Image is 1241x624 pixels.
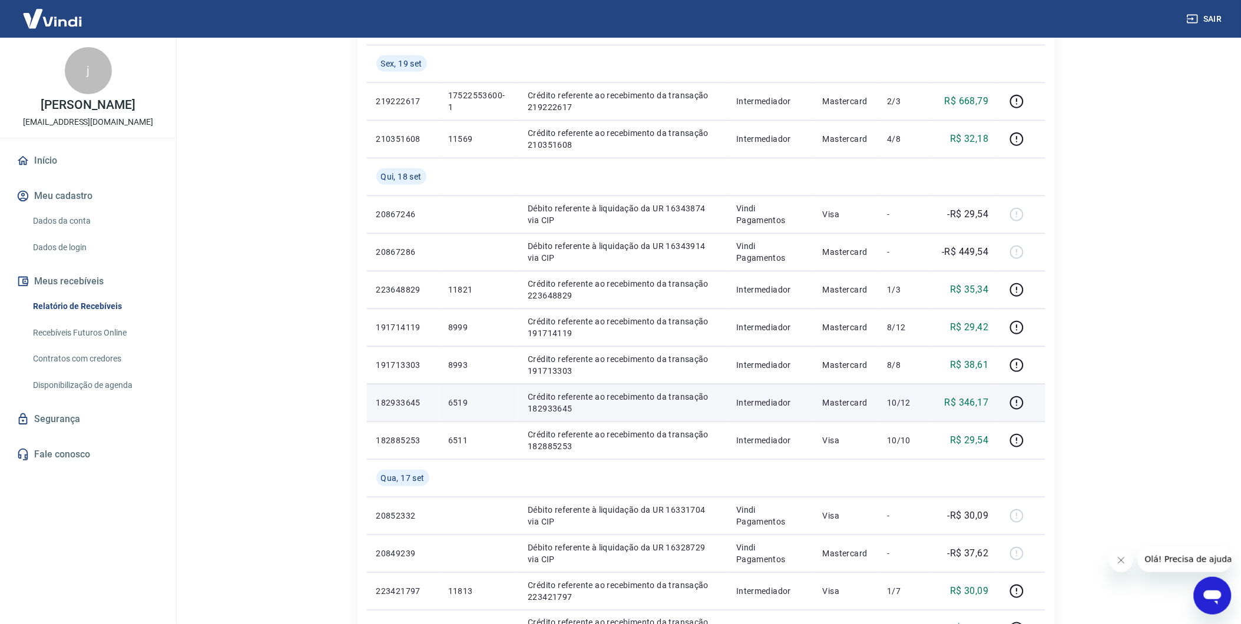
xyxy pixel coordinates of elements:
[376,284,429,296] p: 223648829
[945,396,989,410] p: R$ 346,17
[887,208,922,220] p: -
[736,397,804,409] p: Intermediador
[376,510,429,522] p: 20852332
[448,585,509,597] p: 11813
[528,316,717,339] p: Crédito referente ao recebimento da transação 191714119
[1110,549,1133,572] iframe: Fechar mensagem
[376,208,429,220] p: 20867246
[28,347,162,371] a: Contratos com credores
[376,397,429,409] p: 182933645
[950,132,988,146] p: R$ 32,18
[950,433,988,447] p: R$ 29,54
[736,95,804,107] p: Intermediador
[28,294,162,318] a: Relatório de Recebíveis
[736,585,804,597] p: Intermediador
[887,284,922,296] p: 1/3
[528,89,717,113] p: Crédito referente ao recebimento da transação 219222617
[528,504,717,527] p: Débito referente à liquidação da UR 16331704 via CIP
[528,429,717,452] p: Crédito referente ao recebimento da transação 182885253
[823,208,869,220] p: Visa
[14,268,162,294] button: Meus recebíveis
[376,133,429,145] p: 210351608
[736,203,804,226] p: Vindi Pagamentos
[448,397,509,409] p: 6519
[376,585,429,597] p: 223421797
[736,284,804,296] p: Intermediador
[823,359,869,371] p: Mastercard
[448,133,509,145] p: 11569
[448,434,509,446] p: 6511
[823,284,869,296] p: Mastercard
[528,278,717,301] p: Crédito referente ao recebimento da transação 223648829
[376,359,429,371] p: 191713303
[950,320,988,334] p: R$ 29,42
[528,127,717,151] p: Crédito referente ao recebimento da transação 210351608
[823,510,869,522] p: Visa
[1194,577,1232,615] iframe: Botão para abrir a janela de mensagens
[736,504,804,527] p: Vindi Pagamentos
[23,116,153,128] p: [EMAIL_ADDRESS][DOMAIN_NAME]
[28,209,162,233] a: Dados da conta
[376,321,429,333] p: 191714119
[381,171,422,182] span: Qui, 18 set
[887,321,922,333] p: 8/12
[41,99,135,111] p: [PERSON_NAME]
[942,245,989,259] p: -R$ 449,54
[448,89,509,113] p: 17522553600-1
[528,542,717,565] p: Débito referente à liquidação da UR 16328729 via CIP
[823,246,869,258] p: Mastercard
[823,547,869,559] p: Mastercard
[887,585,922,597] p: 1/7
[14,406,162,432] a: Segurança
[887,133,922,145] p: 4/8
[887,359,922,371] p: 8/8
[65,47,112,94] div: j
[7,8,99,18] span: Olá! Precisa de ajuda?
[528,353,717,377] p: Crédito referente ao recebimento da transação 191713303
[376,547,429,559] p: 20849239
[448,359,509,371] p: 8993
[950,584,988,598] p: R$ 30,09
[950,358,988,372] p: R$ 38,61
[448,284,509,296] p: 11821
[823,434,869,446] p: Visa
[14,148,162,174] a: Início
[736,542,804,565] p: Vindi Pagamentos
[28,321,162,345] a: Recebíveis Futuros Online
[823,397,869,409] p: Mastercard
[950,283,988,297] p: R$ 35,34
[381,58,422,69] span: Sex, 19 set
[28,235,162,260] a: Dados de login
[887,95,922,107] p: 2/3
[1184,8,1227,30] button: Sair
[736,133,804,145] p: Intermediador
[14,183,162,209] button: Meu cadastro
[528,203,717,226] p: Débito referente à liquidação da UR 16343874 via CIP
[948,546,989,560] p: -R$ 37,62
[528,391,717,414] p: Crédito referente ao recebimento da transação 182933645
[823,95,869,107] p: Mastercard
[948,207,989,221] p: -R$ 29,54
[887,434,922,446] p: 10/10
[381,472,425,484] span: Qua, 17 set
[1138,546,1232,572] iframe: Mensagem da empresa
[528,579,717,603] p: Crédito referente ao recebimento da transação 223421797
[823,133,869,145] p: Mastercard
[948,509,989,523] p: -R$ 30,09
[736,359,804,371] p: Intermediador
[823,585,869,597] p: Visa
[887,246,922,258] p: -
[14,442,162,467] a: Fale conosco
[736,240,804,264] p: Vindi Pagamentos
[28,373,162,397] a: Disponibilização de agenda
[376,246,429,258] p: 20867286
[736,321,804,333] p: Intermediador
[376,434,429,446] p: 182885253
[887,397,922,409] p: 10/12
[736,434,804,446] p: Intermediador
[14,1,91,36] img: Vindi
[448,321,509,333] p: 8999
[528,240,717,264] p: Débito referente à liquidação da UR 16343914 via CIP
[823,321,869,333] p: Mastercard
[376,95,429,107] p: 219222617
